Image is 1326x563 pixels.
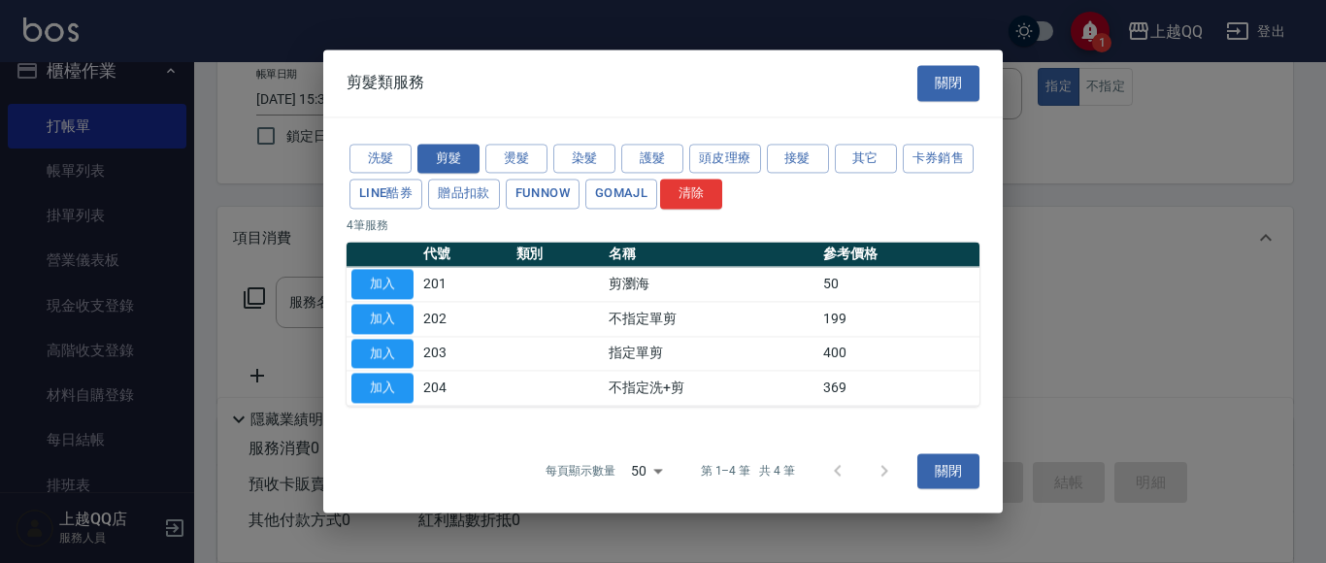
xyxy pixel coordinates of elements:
p: 4 筆服務 [347,216,979,234]
button: 加入 [351,374,414,404]
td: 50 [818,267,979,302]
p: 第 1–4 筆 共 4 筆 [701,463,795,480]
td: 202 [418,302,512,337]
button: 清除 [660,180,722,210]
button: 護髮 [621,144,683,174]
p: 每頁顯示數量 [546,463,615,480]
th: 代號 [418,242,512,267]
button: 洗髮 [349,144,412,174]
button: 贈品扣款 [428,180,500,210]
button: 剪髮 [417,144,480,174]
td: 剪瀏海 [604,267,818,302]
button: GOMAJL [585,180,657,210]
button: 加入 [351,339,414,369]
button: 燙髮 [485,144,547,174]
button: 卡券銷售 [903,144,975,174]
td: 199 [818,302,979,337]
td: 不指定洗+剪 [604,371,818,406]
th: 參考價格 [818,242,979,267]
th: 類別 [512,242,605,267]
button: 染髮 [553,144,615,174]
button: 加入 [351,269,414,299]
td: 不指定單剪 [604,302,818,337]
div: 50 [623,445,670,497]
button: 關閉 [917,453,979,489]
button: 頭皮理療 [689,144,761,174]
button: 關閉 [917,65,979,101]
button: 加入 [351,304,414,334]
td: 369 [818,371,979,406]
th: 名稱 [604,242,818,267]
td: 203 [418,336,512,371]
td: 201 [418,267,512,302]
td: 400 [818,336,979,371]
span: 剪髮類服務 [347,74,424,93]
button: 接髮 [767,144,829,174]
td: 204 [418,371,512,406]
button: LINE酷券 [349,180,422,210]
td: 指定單剪 [604,336,818,371]
button: 其它 [835,144,897,174]
button: FUNNOW [506,180,580,210]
